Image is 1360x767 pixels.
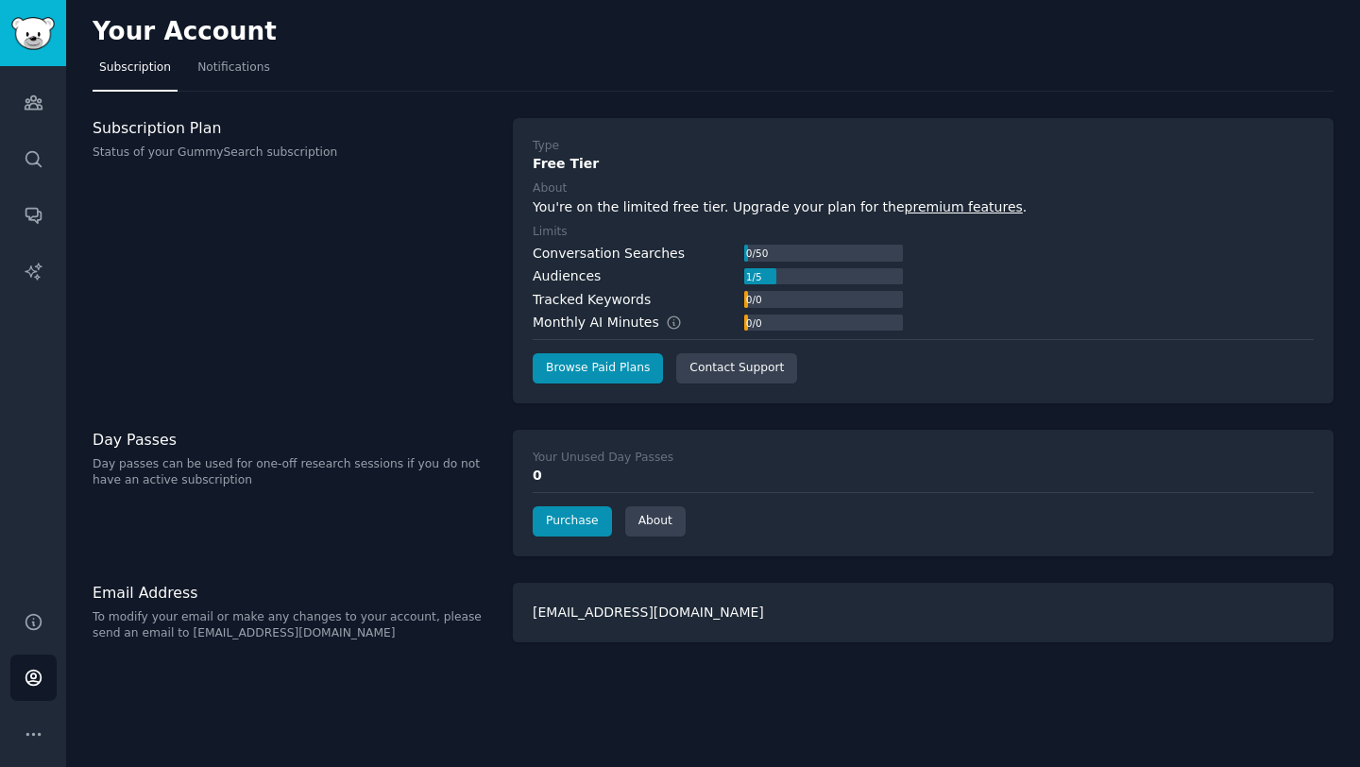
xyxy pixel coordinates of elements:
[533,466,1314,486] div: 0
[197,60,270,77] span: Notifications
[533,224,568,241] div: Limits
[93,53,178,92] a: Subscription
[625,506,686,537] a: About
[744,291,763,308] div: 0 / 0
[905,199,1023,214] a: premium features
[533,506,612,537] a: Purchase
[93,456,493,489] p: Day passes can be used for one-off research sessions if you do not have an active subscription
[744,315,763,332] div: 0 / 0
[93,118,493,138] h3: Subscription Plan
[11,17,55,50] img: GummySearch logo
[533,180,567,197] div: About
[533,313,702,332] div: Monthly AI Minutes
[93,583,493,603] h3: Email Address
[99,60,171,77] span: Subscription
[513,583,1334,642] div: [EMAIL_ADDRESS][DOMAIN_NAME]
[533,138,559,155] div: Type
[533,266,601,286] div: Audiences
[93,145,493,162] p: Status of your GummySearch subscription
[191,53,277,92] a: Notifications
[744,245,770,262] div: 0 / 50
[533,154,1314,174] div: Free Tier
[533,450,673,467] div: Your Unused Day Passes
[533,290,651,310] div: Tracked Keywords
[93,430,493,450] h3: Day Passes
[93,17,277,47] h2: Your Account
[676,353,797,383] a: Contact Support
[533,244,685,264] div: Conversation Searches
[533,197,1314,217] div: You're on the limited free tier. Upgrade your plan for the .
[744,268,763,285] div: 1 / 5
[533,353,663,383] a: Browse Paid Plans
[93,609,493,642] p: To modify your email or make any changes to your account, please send an email to [EMAIL_ADDRESS]...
